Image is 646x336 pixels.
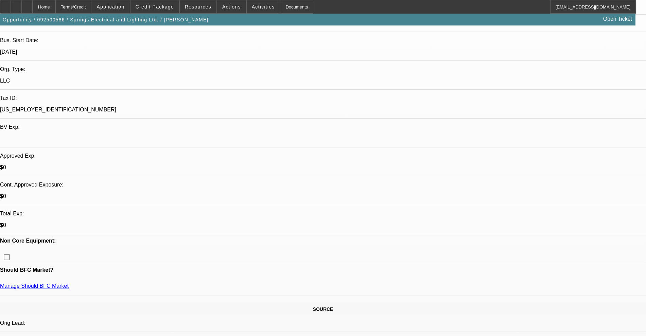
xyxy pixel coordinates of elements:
[136,4,174,10] span: Credit Package
[313,306,333,312] span: SOURCE
[217,0,246,13] button: Actions
[130,0,179,13] button: Credit Package
[185,4,211,10] span: Resources
[180,0,216,13] button: Resources
[600,13,635,25] a: Open Ticket
[247,0,280,13] button: Activities
[3,17,209,22] span: Opportunity / 092500586 / Springs Electrical and Lighting Ltd. / [PERSON_NAME]
[252,4,275,10] span: Activities
[91,0,129,13] button: Application
[97,4,124,10] span: Application
[222,4,241,10] span: Actions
